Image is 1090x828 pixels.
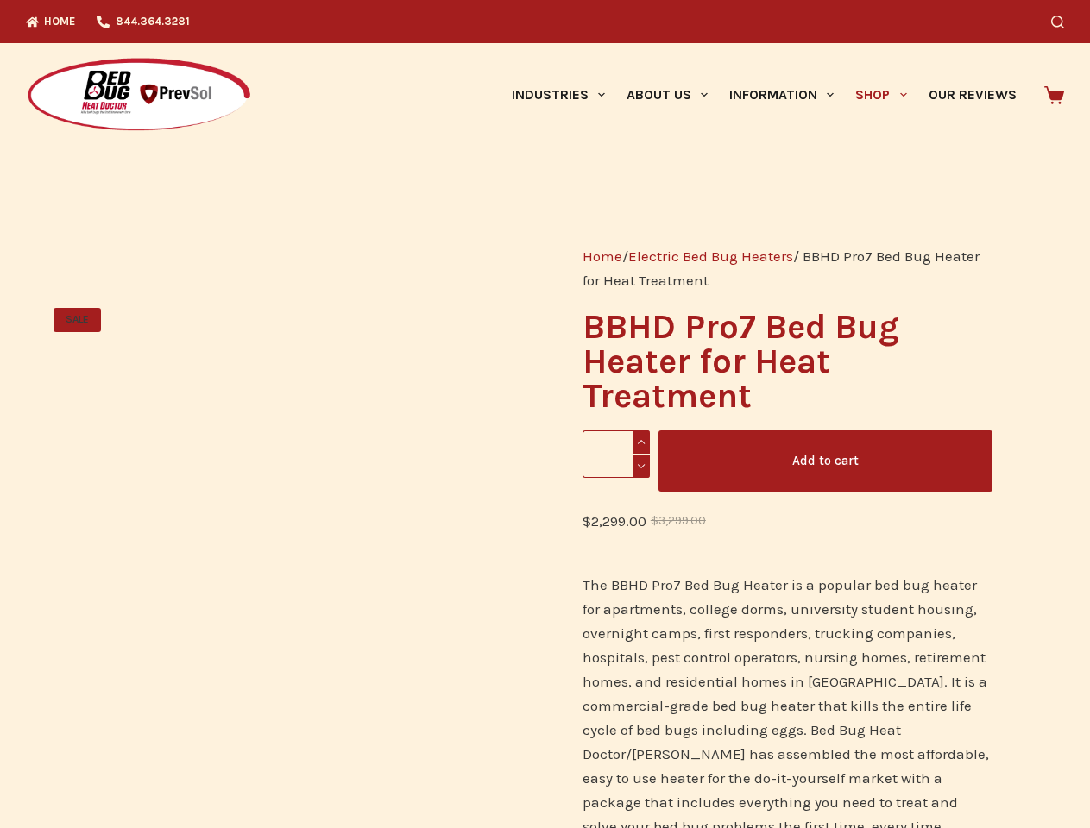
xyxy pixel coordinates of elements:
h1: BBHD Pro7 Bed Bug Heater for Heat Treatment [583,310,992,413]
a: Electric Bed Bug Heaters [628,248,793,265]
a: Home [583,248,622,265]
span: $ [651,514,658,527]
a: Shop [845,43,917,147]
button: Search [1051,16,1064,28]
nav: Primary [501,43,1027,147]
bdi: 3,299.00 [651,514,706,527]
a: Information [719,43,845,147]
bdi: 2,299.00 [583,512,646,530]
button: Add to cart [658,430,992,492]
nav: Breadcrumb [583,244,992,292]
span: $ [583,512,591,530]
a: About Us [615,43,718,147]
a: Industries [501,43,615,147]
img: Prevsol/Bed Bug Heat Doctor [26,57,252,134]
input: Product quantity [583,430,650,478]
a: Our Reviews [917,43,1027,147]
span: SALE [54,308,101,332]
